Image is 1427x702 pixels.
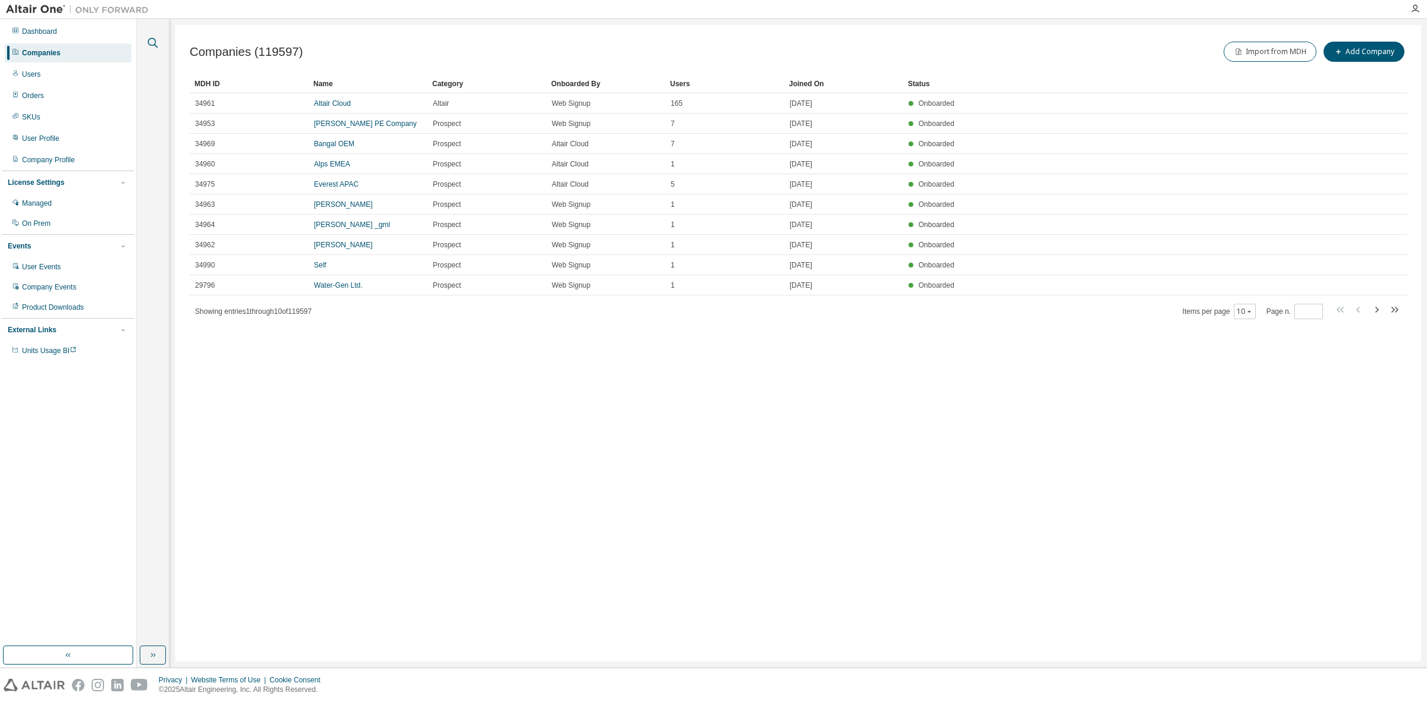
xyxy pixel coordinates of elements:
[671,220,675,229] span: 1
[194,74,304,93] div: MDH ID
[919,119,954,128] span: Onboarded
[8,241,31,251] div: Events
[92,679,104,691] img: instagram.svg
[314,281,363,289] a: Water-Gen Ltd.
[433,119,461,128] span: Prospect
[433,180,461,189] span: Prospect
[919,221,954,229] span: Onboarded
[919,180,954,188] span: Onboarded
[552,281,590,290] span: Web Signup
[22,155,75,165] div: Company Profile
[790,99,812,108] span: [DATE]
[111,679,124,691] img: linkedin.svg
[671,200,675,209] span: 1
[8,325,56,335] div: External Links
[195,119,215,128] span: 34953
[195,139,215,149] span: 34969
[195,260,215,270] span: 34990
[314,119,417,128] a: [PERSON_NAME] PE Company
[72,679,84,691] img: facebook.svg
[313,74,423,93] div: Name
[1266,304,1323,319] span: Page n.
[22,219,51,228] div: On Prem
[22,199,52,208] div: Managed
[195,180,215,189] span: 34975
[432,74,542,93] div: Category
[8,178,64,187] div: License Settings
[22,48,61,58] div: Companies
[919,140,954,148] span: Onboarded
[552,119,590,128] span: Web Signup
[314,200,373,209] a: [PERSON_NAME]
[195,220,215,229] span: 34964
[552,220,590,229] span: Web Signup
[552,240,590,250] span: Web Signup
[314,160,350,168] a: Alps EMEA
[4,679,65,691] img: altair_logo.svg
[790,260,812,270] span: [DATE]
[790,119,812,128] span: [DATE]
[433,139,461,149] span: Prospect
[671,119,675,128] span: 7
[433,281,461,290] span: Prospect
[671,99,683,108] span: 165
[670,74,779,93] div: Users
[314,99,351,108] a: Altair Cloud
[195,200,215,209] span: 34963
[22,27,57,36] div: Dashboard
[314,221,390,229] a: [PERSON_NAME] _gml
[671,260,675,270] span: 1
[552,260,590,270] span: Web Signup
[22,91,44,100] div: Orders
[919,200,954,209] span: Onboarded
[314,180,359,188] a: Everest APAC
[790,240,812,250] span: [DATE]
[314,140,354,148] a: Bangal OEM
[551,74,661,93] div: Onboarded By
[919,160,954,168] span: Onboarded
[433,200,461,209] span: Prospect
[1183,304,1256,319] span: Items per page
[1237,307,1253,316] button: 10
[1224,42,1316,62] button: Import from MDH
[6,4,155,15] img: Altair One
[195,99,215,108] span: 34961
[191,675,269,685] div: Website Terms of Use
[22,134,59,143] div: User Profile
[671,139,675,149] span: 7
[919,281,954,289] span: Onboarded
[159,685,328,695] p: © 2025 Altair Engineering, Inc. All Rights Reserved.
[790,159,812,169] span: [DATE]
[552,180,589,189] span: Altair Cloud
[433,99,449,108] span: Altair
[790,180,812,189] span: [DATE]
[22,112,40,122] div: SKUs
[195,159,215,169] span: 34960
[22,70,40,79] div: Users
[195,281,215,290] span: 29796
[552,200,590,209] span: Web Signup
[919,241,954,249] span: Onboarded
[552,159,589,169] span: Altair Cloud
[790,220,812,229] span: [DATE]
[190,45,303,59] span: Companies (119597)
[552,139,589,149] span: Altair Cloud
[433,220,461,229] span: Prospect
[790,281,812,290] span: [DATE]
[789,74,898,93] div: Joined On
[314,261,326,269] a: Self
[433,159,461,169] span: Prospect
[790,200,812,209] span: [DATE]
[22,347,77,355] span: Units Usage BI
[159,675,191,685] div: Privacy
[195,240,215,250] span: 34962
[671,159,675,169] span: 1
[908,74,1335,93] div: Status
[552,99,590,108] span: Web Signup
[22,303,84,312] div: Product Downloads
[22,282,76,292] div: Company Events
[919,99,954,108] span: Onboarded
[790,139,812,149] span: [DATE]
[131,679,148,691] img: youtube.svg
[22,262,61,272] div: User Events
